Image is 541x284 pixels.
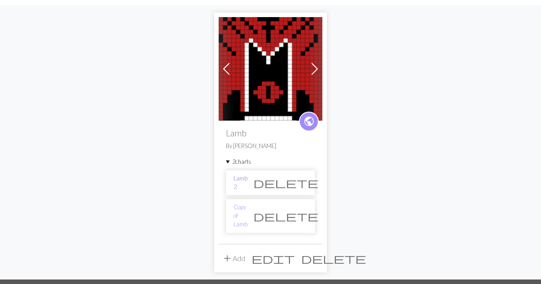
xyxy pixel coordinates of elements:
[252,253,295,264] i: Edit
[234,203,248,229] a: Copy of Lamb
[219,17,322,121] img: Lamb 2
[219,63,322,72] a: Lamb 2
[303,113,315,131] i: public
[248,207,324,225] button: Delete chart
[219,250,248,267] button: Add
[226,158,315,166] summary: 2charts
[248,250,298,267] button: Edit
[253,210,318,222] span: delete
[222,252,233,265] span: add
[301,252,366,265] span: delete
[299,112,319,131] a: public
[298,250,369,267] button: Delete
[226,142,315,150] p: By [PERSON_NAME]
[303,114,315,128] span: public
[253,176,318,189] span: delete
[248,174,324,191] button: Delete chart
[252,252,295,265] span: edit
[226,128,315,138] h2: Lamb
[234,174,248,191] a: Lamb 2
